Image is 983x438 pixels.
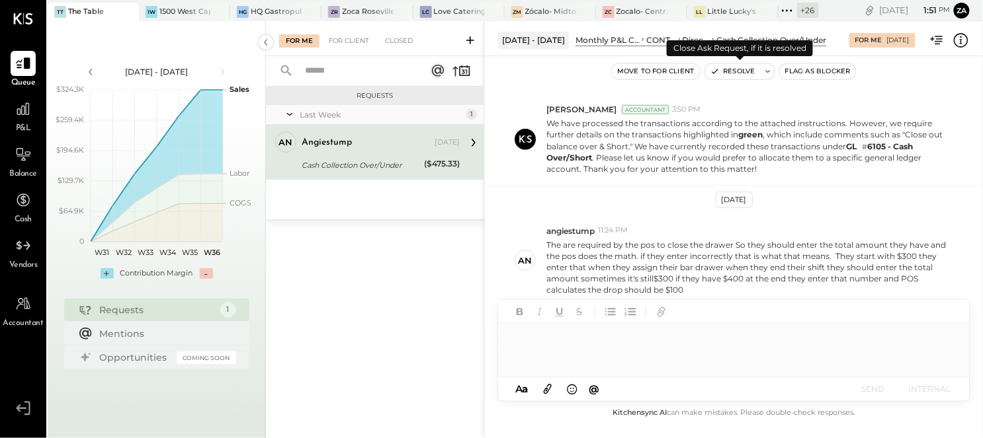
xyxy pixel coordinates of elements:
[612,63,700,79] button: Move to for client
[300,109,463,120] div: Last Week
[546,239,951,296] p: The are required by the pos to close the drawer So they should enter the total amount they have a...
[328,6,340,18] div: ZR
[598,225,628,236] span: 11:24 PM
[880,4,951,17] div: [DATE]
[116,248,132,257] text: W32
[79,237,84,246] text: 0
[3,318,44,330] span: Accountant
[230,168,249,178] text: Labor
[576,34,640,46] div: Monthly P&L Comparison
[622,105,669,114] div: Accountant
[511,303,529,320] button: Bold
[667,40,813,56] div: Close Ask Request, if it is resolved
[101,66,213,77] div: [DATE] - [DATE]
[68,7,104,17] div: The Table
[603,6,615,18] div: ZC
[56,115,84,124] text: $259.4K
[435,137,460,148] div: [DATE]
[279,136,293,149] div: an
[9,260,38,272] span: Vendors
[9,168,37,180] span: Balance
[519,254,533,267] div: an
[434,7,485,17] div: Love Catering, Inc.
[1,96,46,135] a: P&L
[571,303,588,320] button: Strikethrough
[862,142,867,151] span: #
[100,327,230,340] div: Mentions
[939,5,951,15] span: pm
[59,206,84,215] text: $64.9K
[683,34,710,46] div: Direct Operating Expenses
[531,303,548,320] button: Italic
[424,157,460,170] div: ($475.33)
[1,142,46,180] a: Balance
[159,248,177,257] text: W34
[100,303,214,316] div: Requests
[617,7,667,17] div: Zocalo- Central Kitchen (Commissary)
[138,248,153,257] text: W33
[646,34,675,46] div: CONTROLLABLE EXPENSES
[546,104,617,115] span: [PERSON_NAME]
[237,6,249,18] div: HG
[1,291,46,330] a: Accountant
[847,380,900,398] button: SEND
[511,382,533,396] button: Aa
[220,302,236,318] div: 1
[780,63,856,79] button: Flag as Blocker
[585,381,604,397] button: @
[94,248,108,257] text: W31
[523,383,529,395] span: a
[146,6,157,18] div: 1W
[200,268,213,279] div: -
[705,63,761,79] button: Resolve
[672,104,701,115] span: 3:50 PM
[100,351,170,364] div: Opportunities
[738,129,763,139] strong: green
[498,32,569,48] div: [DATE] - [DATE]
[716,34,827,46] div: Cash Collection Over/Under
[904,380,957,398] button: INTERNAL
[279,34,320,48] div: For Me
[887,36,910,45] div: [DATE]
[653,303,670,320] button: Add URL
[101,268,114,279] div: +
[911,4,937,17] span: 1 : 51
[56,85,84,94] text: $324.3K
[322,34,376,48] div: For Client
[525,7,576,17] div: Zócalo- Midtown (Zoca Inc.)
[302,159,420,172] div: Cash Collection Over/Under
[589,383,600,395] span: @
[1,233,46,272] a: Vendors
[551,303,568,320] button: Underline
[855,36,882,45] div: For Me
[378,34,419,48] div: Closed
[546,118,951,174] p: We have processed the transactions according to the attached instructions. However, we require fu...
[230,198,251,207] text: COGS
[302,136,352,149] div: angiestump
[120,268,193,279] div: Contribution Margin
[466,109,477,120] div: 1
[251,7,302,17] div: HQ Gastropub - [GEOGRAPHIC_DATA]
[708,7,759,17] div: Little Lucky's LLC(Lucky's Soho)
[863,3,876,17] div: copy link
[182,248,198,257] text: W35
[56,145,84,155] text: $194.6K
[420,6,432,18] div: LC
[342,7,393,17] div: Zoca Roseville Inc.
[58,176,84,185] text: $129.7K
[203,248,220,257] text: W36
[177,351,236,364] div: Coming Soon
[1,188,46,226] a: Cash
[1,51,46,89] a: Queue
[54,6,66,18] div: TT
[622,303,639,320] button: Ordered List
[602,303,619,320] button: Unordered List
[16,123,31,135] span: P&L
[273,91,478,100] div: Requests
[511,6,523,18] div: ZM
[954,3,970,18] button: Za
[797,3,819,18] div: + 26
[694,6,706,18] div: LL
[11,77,36,89] span: Queue
[716,192,753,208] div: [DATE]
